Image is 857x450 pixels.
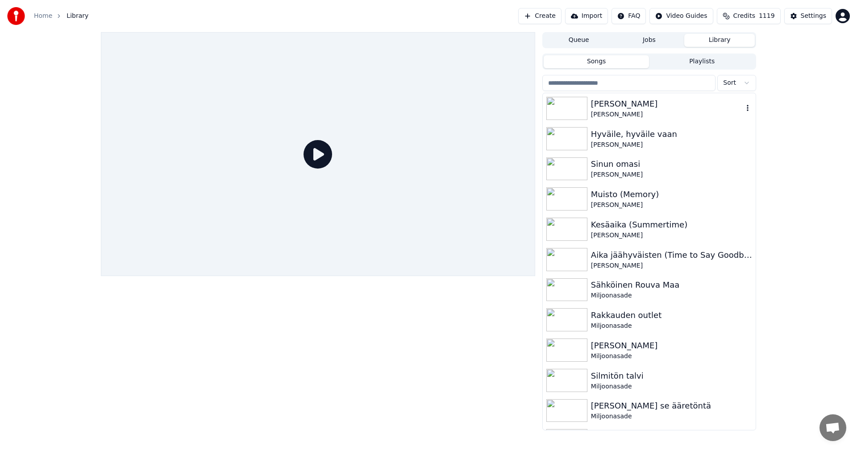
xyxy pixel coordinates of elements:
[565,8,608,24] button: Import
[544,55,649,68] button: Songs
[591,170,752,179] div: [PERSON_NAME]
[591,291,752,300] div: Miljoonasade
[801,12,826,21] div: Settings
[649,55,755,68] button: Playlists
[591,322,752,330] div: Miljoonasade
[591,309,752,322] div: Rakkauden outlet
[591,98,743,110] div: [PERSON_NAME]
[723,78,736,87] span: Sort
[591,188,752,201] div: Muisto (Memory)
[591,400,752,412] div: [PERSON_NAME] se ääretöntä
[733,12,755,21] span: Credits
[649,8,713,24] button: Video Guides
[591,219,752,231] div: Kesäaika (Summertime)
[591,140,752,149] div: [PERSON_NAME]
[820,414,846,441] a: Avoin keskustelu
[591,128,752,140] div: Hyväile, hyväile vaan
[591,382,752,391] div: Miljoonasade
[518,8,562,24] button: Create
[591,261,752,270] div: [PERSON_NAME]
[591,231,752,240] div: [PERSON_NAME]
[784,8,832,24] button: Settings
[591,279,752,291] div: Sähköinen Rouva Maa
[591,339,752,352] div: [PERSON_NAME]
[7,7,25,25] img: youka
[684,34,755,47] button: Library
[591,352,752,361] div: Miljoonasade
[614,34,685,47] button: Jobs
[67,12,88,21] span: Library
[717,8,781,24] button: Credits1119
[591,412,752,421] div: Miljoonasade
[612,8,646,24] button: FAQ
[544,34,614,47] button: Queue
[591,110,743,119] div: [PERSON_NAME]
[759,12,775,21] span: 1119
[34,12,88,21] nav: breadcrumb
[591,201,752,210] div: [PERSON_NAME]
[591,249,752,261] div: Aika jäähyväisten (Time to Say Goodbye)
[591,158,752,170] div: Sinun omasi
[34,12,52,21] a: Home
[591,370,752,382] div: Silmitön talvi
